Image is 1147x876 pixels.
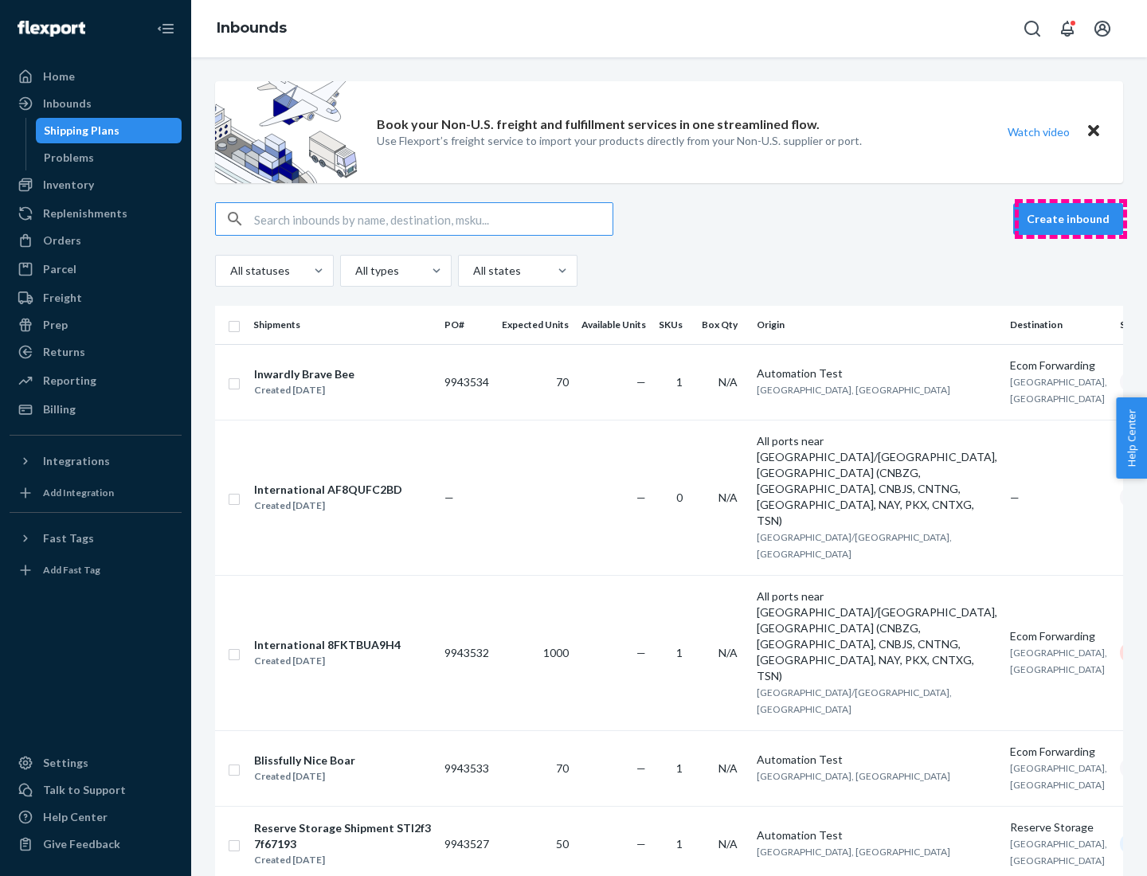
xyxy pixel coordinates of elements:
span: 1 [676,375,683,389]
div: Shipping Plans [44,123,119,139]
td: 9943533 [438,730,495,806]
button: Fast Tags [10,526,182,551]
th: SKUs [652,306,695,344]
div: Help Center [43,809,108,825]
div: Reporting [43,373,96,389]
a: Help Center [10,804,182,830]
div: Ecom Forwarding [1010,628,1107,644]
a: Home [10,64,182,89]
a: Reporting [10,368,182,393]
span: 70 [556,375,569,389]
span: 70 [556,761,569,775]
button: Close [1083,120,1104,143]
div: Created [DATE] [254,653,401,669]
td: 9943532 [438,575,495,730]
span: [GEOGRAPHIC_DATA], [GEOGRAPHIC_DATA] [1010,647,1107,675]
span: [GEOGRAPHIC_DATA], [GEOGRAPHIC_DATA] [1010,838,1107,866]
button: Give Feedback [10,831,182,857]
a: Returns [10,339,182,365]
div: Integrations [43,453,110,469]
div: Settings [43,755,88,771]
a: Prep [10,312,182,338]
div: Add Integration [43,486,114,499]
button: Open Search Box [1016,13,1048,45]
span: N/A [718,375,738,389]
span: N/A [718,646,738,659]
span: [GEOGRAPHIC_DATA], [GEOGRAPHIC_DATA] [757,770,950,782]
th: PO# [438,306,495,344]
img: Flexport logo [18,21,85,37]
div: Automation Test [757,752,997,768]
th: Available Units [575,306,652,344]
a: Inventory [10,172,182,197]
div: Created [DATE] [254,852,431,868]
span: 1 [676,761,683,775]
p: Book your Non-U.S. freight and fulfillment services in one streamlined flow. [377,115,820,134]
span: 0 [676,491,683,504]
div: Automation Test [757,827,997,843]
span: 1 [676,646,683,659]
a: Add Fast Tag [10,557,182,583]
span: — [1010,491,1020,504]
input: All statuses [229,263,230,279]
a: Problems [36,145,182,170]
div: Reserve Storage Shipment STI2f37f67193 [254,820,431,852]
span: N/A [718,491,738,504]
button: Open notifications [1051,13,1083,45]
span: — [636,761,646,775]
div: Inwardly Brave Bee [254,366,354,382]
span: 50 [556,837,569,851]
div: Add Fast Tag [43,563,100,577]
button: Close Navigation [150,13,182,45]
a: Billing [10,397,182,422]
span: [GEOGRAPHIC_DATA], [GEOGRAPHIC_DATA] [757,846,950,858]
div: Inventory [43,177,94,193]
span: [GEOGRAPHIC_DATA], [GEOGRAPHIC_DATA] [1010,762,1107,791]
div: International 8FKTBUA9H4 [254,637,401,653]
a: Freight [10,285,182,311]
a: Add Integration [10,480,182,506]
span: — [636,837,646,851]
input: All states [472,263,473,279]
p: Use Flexport’s freight service to import your products directly from your Non-U.S. supplier or port. [377,133,862,149]
a: Orders [10,228,182,253]
div: All ports near [GEOGRAPHIC_DATA]/[GEOGRAPHIC_DATA], [GEOGRAPHIC_DATA] (CNBZG, [GEOGRAPHIC_DATA], ... [757,589,997,684]
div: Fast Tags [43,530,94,546]
div: Prep [43,317,68,333]
span: [GEOGRAPHIC_DATA], [GEOGRAPHIC_DATA] [757,384,950,396]
span: — [636,646,646,659]
div: Parcel [43,261,76,277]
span: — [636,375,646,389]
div: Created [DATE] [254,498,402,514]
div: Freight [43,290,82,306]
a: Inbounds [217,19,287,37]
button: Open account menu [1086,13,1118,45]
th: Destination [1004,306,1114,344]
button: Watch video [997,120,1080,143]
div: Problems [44,150,94,166]
a: Settings [10,750,182,776]
a: Replenishments [10,201,182,226]
span: N/A [718,837,738,851]
div: Reserve Storage [1010,819,1107,835]
div: International AF8QUFC2BD [254,482,402,498]
div: Ecom Forwarding [1010,358,1107,373]
th: Shipments [247,306,438,344]
button: Help Center [1116,397,1147,479]
a: Inbounds [10,91,182,116]
span: — [636,491,646,504]
button: Create inbound [1013,203,1123,235]
div: Returns [43,344,85,360]
th: Box Qty [695,306,750,344]
div: Created [DATE] [254,382,354,398]
span: — [444,491,454,504]
input: All types [354,263,355,279]
div: Ecom Forwarding [1010,744,1107,760]
span: [GEOGRAPHIC_DATA]/[GEOGRAPHIC_DATA], [GEOGRAPHIC_DATA] [757,531,952,560]
input: Search inbounds by name, destination, msku... [254,203,613,235]
span: [GEOGRAPHIC_DATA]/[GEOGRAPHIC_DATA], [GEOGRAPHIC_DATA] [757,686,952,715]
div: Created [DATE] [254,768,355,784]
div: Replenishments [43,205,127,221]
div: Blissfully Nice Boar [254,753,355,768]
